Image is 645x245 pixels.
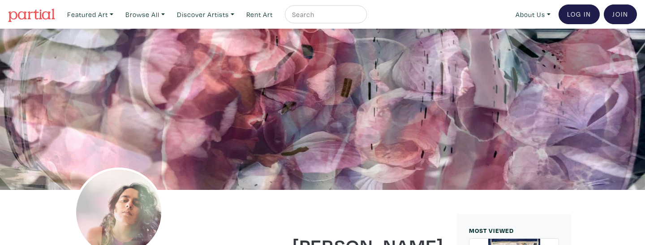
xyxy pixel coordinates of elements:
[173,5,238,24] a: Discover Artists
[559,4,600,24] a: Log In
[291,9,358,20] input: Search
[469,226,514,235] small: MOST VIEWED
[63,5,117,24] a: Featured Art
[604,4,637,24] a: Join
[512,5,555,24] a: About Us
[121,5,169,24] a: Browse All
[242,5,277,24] a: Rent Art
